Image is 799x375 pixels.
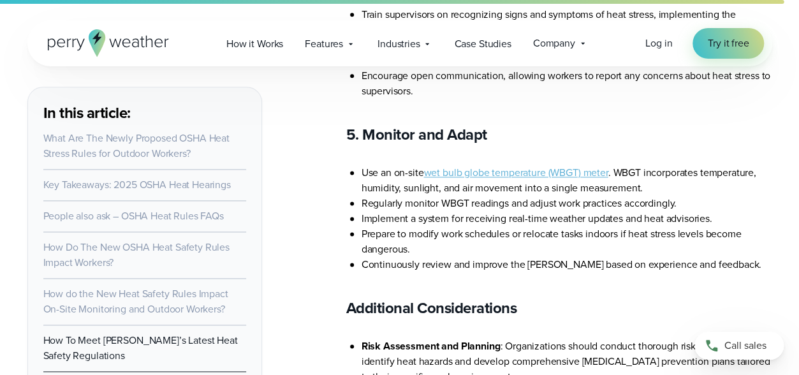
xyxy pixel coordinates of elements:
[708,36,749,51] span: Try it free
[533,36,575,51] span: Company
[693,28,764,59] a: Try it free
[346,123,487,146] strong: 5. Monitor and Adapt
[226,36,283,52] span: How it Works
[378,36,420,52] span: Industries
[362,7,772,38] li: Train supervisors on recognizing signs and symptoms of heat stress, implementing the [PERSON_NAME...
[694,332,784,360] a: Call sales
[724,338,766,353] span: Call sales
[454,36,511,52] span: Case Studies
[346,297,517,320] strong: Additional Considerations
[362,196,772,211] li: Regularly monitor WBGT readings and adjust work practices accordingly.
[362,339,501,353] strong: Risk Assessment and Planning
[362,211,772,226] li: Implement a system for receiving real-time weather updates and heat advisories.
[43,286,228,316] a: How do the New Heat Safety Rules Impact On-Site Monitoring and Outdoor Workers?
[43,240,230,270] a: How Do The New OSHA Heat Safety Rules Impact Workers?
[305,36,343,52] span: Features
[645,36,672,50] span: Log in
[43,131,230,161] a: What Are The Newly Proposed OSHA Heat Stress Rules for Outdoor Workers?
[645,36,672,51] a: Log in
[43,209,224,223] a: People also ask – OSHA Heat Rules FAQs
[443,31,522,57] a: Case Studies
[362,257,772,272] li: Continuously review and improve the [PERSON_NAME] based on experience and feedback.
[43,103,246,123] h3: In this article:
[362,68,772,99] li: Encourage open communication, allowing workers to report any concerns about heat stress to superv...
[423,165,608,180] a: wet bulb globe temperature (WBGT) meter
[43,177,231,192] a: Key Takeaways: 2025 OSHA Heat Hearings
[43,333,238,363] a: How To Meet [PERSON_NAME]’s Latest Heat Safety Regulations
[216,31,294,57] a: How it Works
[362,226,772,257] li: Prepare to modify work schedules or relocate tasks indoors if heat stress levels become dangerous.
[362,165,772,196] li: Use an on-site . WBGT incorporates temperature, humidity, sunlight, and air movement into a singl...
